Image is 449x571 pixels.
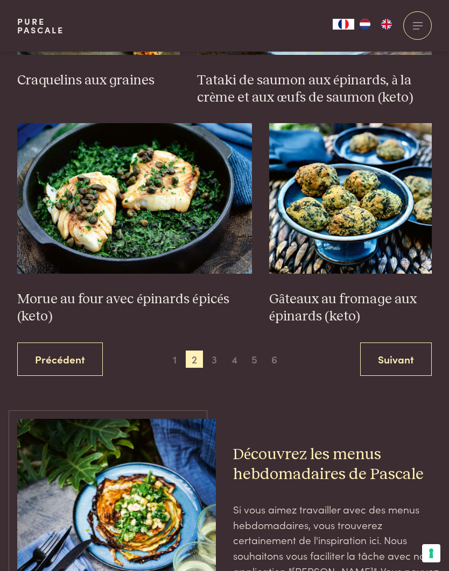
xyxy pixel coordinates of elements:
div: Language [333,19,354,30]
a: Morue au four avec épinards épicés (keto) Morue au four avec épinards épicés (keto) [17,123,252,325]
h3: Gâteaux au fromage aux épinards (keto) [269,291,432,325]
a: NL [354,19,376,30]
a: Suivant [360,342,432,376]
a: EN [376,19,397,30]
aside: Language selected: Français [333,19,397,30]
span: 4 [226,351,243,368]
img: Gâteaux au fromage aux épinards (keto) [269,123,432,274]
a: PurePascale [17,17,64,34]
h2: Découvrez les menus hebdomadaires de Pascale [233,445,441,484]
span: 6 [266,351,283,368]
a: Gâteaux au fromage aux épinards (keto) Gâteaux au fromage aux épinards (keto) [269,123,432,325]
button: Vos préférences en matière de consentement pour les technologies de suivi [422,544,440,562]
a: Précédent [17,342,103,376]
h3: Morue au four avec épinards épicés (keto) [17,291,252,325]
span: 5 [246,351,263,368]
h3: Tataki de saumon aux épinards, à la crème et aux œufs de saumon (keto) [197,72,432,106]
ul: Language list [354,19,397,30]
span: 2 [186,351,203,368]
span: 3 [206,351,223,368]
span: 1 [166,351,183,368]
h3: Craquelins aux graines [17,72,180,89]
a: FR [333,19,354,30]
img: Morue au four avec épinards épicés (keto) [17,123,252,274]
